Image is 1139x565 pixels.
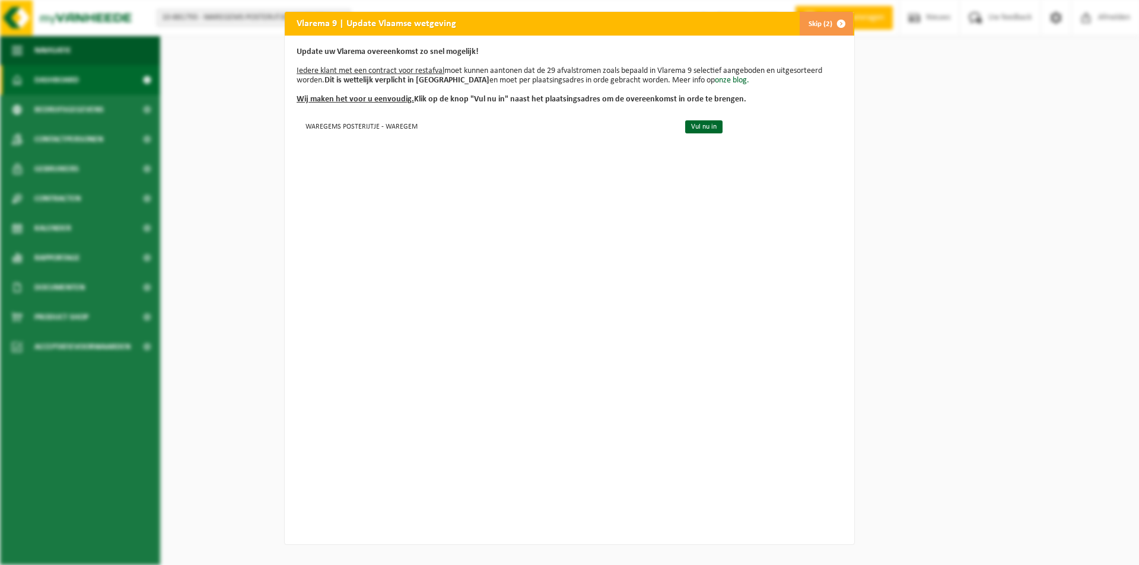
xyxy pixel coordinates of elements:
h2: Vlarema 9 | Update Vlaamse wetgeving [285,12,468,34]
p: moet kunnen aantonen dat de 29 afvalstromen zoals bepaald in Vlarema 9 selectief aangeboden en ui... [297,47,842,104]
a: Vul nu in [685,120,723,133]
b: Dit is wettelijk verplicht in [GEOGRAPHIC_DATA] [324,76,489,85]
button: Skip (2) [799,12,853,36]
b: Klik op de knop "Vul nu in" naast het plaatsingsadres om de overeenkomst in orde te brengen. [297,95,746,104]
u: Wij maken het voor u eenvoudig. [297,95,414,104]
u: Iedere klant met een contract voor restafval [297,66,444,75]
b: Update uw Vlarema overeenkomst zo snel mogelijk! [297,47,479,56]
a: onze blog. [715,76,749,85]
td: WAREGEMS POSTERIJTJE - WAREGEM [297,116,675,136]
